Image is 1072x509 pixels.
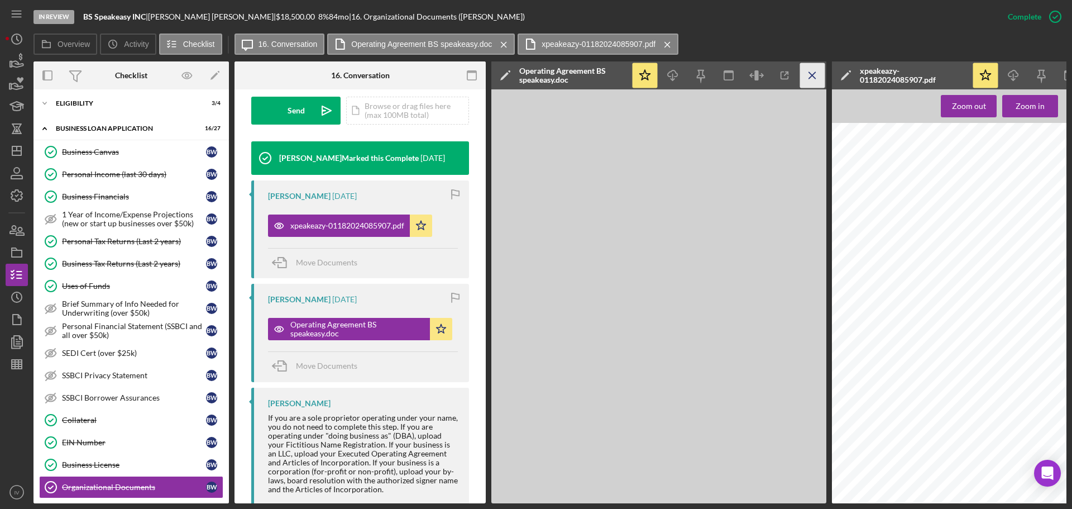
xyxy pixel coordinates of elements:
[62,322,206,340] div: Personal Financial Statement (SSBCI and all over $50k)
[62,416,206,425] div: Collateral
[268,413,458,494] div: If you are a sole proprietor operating under your name, you do not need to complete this step. If...
[290,221,404,230] div: xpeakeazy-01182024085907.pdf
[6,481,28,503] button: IV
[83,12,148,21] div: |
[268,399,331,408] div: [PERSON_NAME]
[268,249,368,277] button: Move Documents
[62,170,206,179] div: Personal Income (last 30 days)
[33,10,74,24] div: In Review
[234,34,325,55] button: 16. Conversation
[62,460,206,469] div: Business License
[39,431,223,454] a: EIN NumberBW
[251,97,341,125] button: Send
[206,280,217,292] div: B W
[259,40,318,49] label: 16. Conversation
[276,12,318,21] div: $18,500.00
[296,361,357,370] span: Move Documents
[39,320,223,342] a: Personal Financial Statement (SSBCI and all over $50k)BW
[542,40,655,49] label: xpeakeazy-01182024085907.pdf
[62,438,206,447] div: EIN Number
[206,169,217,180] div: B W
[200,125,221,132] div: 16 / 27
[268,318,452,340] button: Operating Agreement BS speakeasy.doc
[62,259,206,268] div: Business Tax Returns (Last 2 years)
[39,364,223,387] a: SSBCI Privacy StatementBW
[997,6,1066,28] button: Complete
[39,387,223,409] a: SSBCI Borrower AssurancesBW
[39,342,223,364] a: SEDI Cert (over $25k)BW
[62,237,206,246] div: Personal Tax Returns (Last 2 years)
[39,275,223,297] a: Uses of FundsBW
[62,349,206,358] div: SEDI Cert (over $25k)
[206,415,217,426] div: B W
[941,95,997,117] button: Zoom out
[115,71,147,80] div: Checklist
[39,409,223,431] a: CollateralBW
[296,258,357,267] span: Move Documents
[206,213,217,225] div: B W
[349,12,525,21] div: | 16. Organizational Documents ([PERSON_NAME])
[268,352,368,380] button: Move Documents
[268,215,432,237] button: xpeakeazy-01182024085907.pdf
[62,192,206,201] div: Business Financials
[206,392,217,403] div: B W
[332,295,357,304] time: 2025-08-11 16:30
[420,154,445,163] time: 2025-08-11 17:40
[327,34,515,55] button: Operating Agreement BS speakeasy.doc
[62,210,206,228] div: 1 Year of Income/Expense Projections (new or start up businesses over $50k)
[39,141,223,163] a: Business CanvasBW
[39,297,223,320] a: Brief Summary of Info Needed for Underwriting (over $50k)BW
[56,100,193,107] div: ELIGIBILITY
[159,34,222,55] button: Checklist
[206,348,217,359] div: B W
[124,40,149,49] label: Activity
[39,476,223,498] a: Organizational DocumentsBW
[318,12,329,21] div: 8 %
[39,230,223,253] a: Personal Tax Returns (Last 2 years)BW
[206,370,217,381] div: B W
[1002,95,1058,117] button: Zoom in
[290,320,424,338] div: Operating Agreement BS speakeasy.doc
[62,148,206,156] div: Business Canvas
[206,482,217,493] div: B W
[279,154,419,163] div: [PERSON_NAME] Marked this Complete
[39,253,223,275] a: Business Tax Returns (Last 2 years)BW
[206,459,217,470] div: B W
[860,66,966,84] div: xpeakeazy-01182024085907.pdf
[39,454,223,476] a: Business LicenseBW
[268,295,331,304] div: [PERSON_NAME]
[183,40,215,49] label: Checklist
[1008,6,1041,28] div: Complete
[62,371,206,380] div: SSBCI Privacy Statement
[952,95,986,117] div: Zoom out
[351,40,492,49] label: Operating Agreement BS speakeasy.doc
[206,258,217,269] div: B W
[491,89,826,503] iframe: Document Preview
[1034,460,1061,487] div: Open Intercom Messenger
[206,146,217,158] div: B W
[288,97,305,125] div: Send
[206,437,217,448] div: B W
[56,125,193,132] div: BUSINESS LOAN APPLICATION
[39,208,223,230] a: 1 Year of Income/Expense Projections (new or start up businesses over $50k)BW
[148,12,276,21] div: [PERSON_NAME] [PERSON_NAME] |
[100,34,156,55] button: Activity
[329,12,349,21] div: 84 mo
[39,163,223,185] a: Personal Income (last 30 days)BW
[33,34,97,55] button: Overview
[206,325,217,336] div: B W
[268,192,331,201] div: [PERSON_NAME]
[62,299,206,317] div: Brief Summary of Info Needed for Underwriting (over $50k)
[206,191,217,202] div: B W
[83,12,146,21] b: BS Speakeasy INC
[518,34,678,55] button: xpeakeazy-01182024085907.pdf
[332,192,357,201] time: 2025-08-11 16:33
[519,66,625,84] div: Operating Agreement BS speakeasy.doc
[200,100,221,107] div: 3 / 4
[206,303,217,314] div: B W
[58,40,90,49] label: Overview
[39,185,223,208] a: Business FinancialsBW
[62,393,206,402] div: SSBCI Borrower Assurances
[62,282,206,291] div: Uses of Funds
[14,489,20,496] text: IV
